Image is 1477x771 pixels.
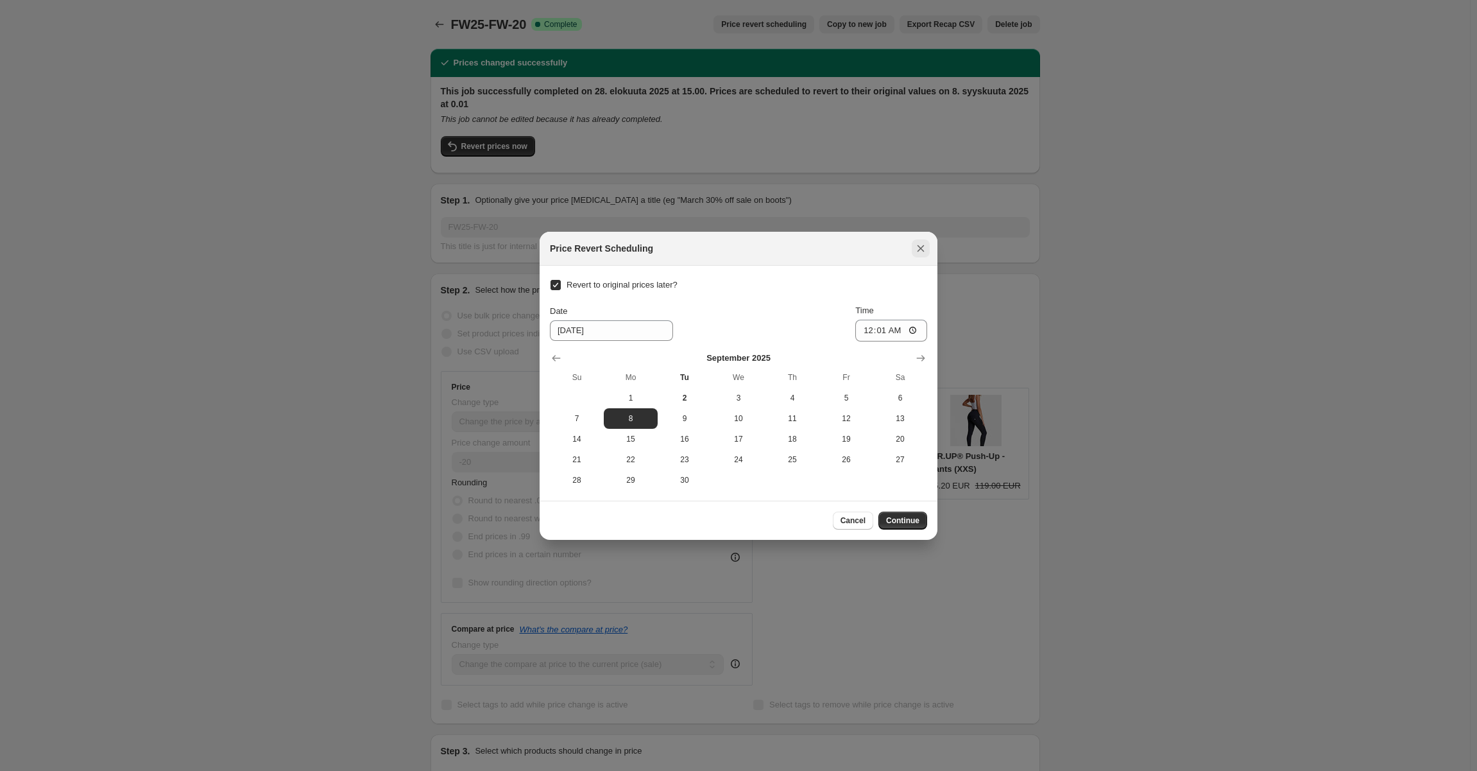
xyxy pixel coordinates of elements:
span: 9 [663,413,706,424]
button: Friday September 26 2025 [819,449,873,470]
button: Thursday September 18 2025 [765,429,819,449]
button: Friday September 5 2025 [819,388,873,408]
button: Today Tuesday September 2 2025 [658,388,712,408]
span: Sa [878,372,922,383]
button: Thursday September 11 2025 [765,408,819,429]
button: Tuesday September 9 2025 [658,408,712,429]
button: Wednesday September 10 2025 [712,408,765,429]
span: 22 [609,455,653,465]
span: 11 [771,413,814,424]
button: Show next month, October 2025 [912,349,930,367]
span: Cancel [841,515,866,526]
span: 14 [555,434,599,444]
th: Tuesday [658,367,712,388]
span: Time [855,306,873,315]
span: 25 [771,455,814,465]
span: 1 [609,393,653,403]
span: Tu [663,372,706,383]
button: Monday September 8 2025 [604,408,658,429]
span: Fr [824,372,868,383]
input: 12:00 [855,320,927,342]
span: Th [771,372,814,383]
span: 19 [824,434,868,444]
span: 5 [824,393,868,403]
button: Saturday September 27 2025 [873,449,927,470]
span: 17 [717,434,760,444]
span: 7 [555,413,599,424]
button: Saturday September 13 2025 [873,408,927,429]
button: Show previous month, August 2025 [547,349,565,367]
button: Tuesday September 16 2025 [658,429,712,449]
th: Monday [604,367,658,388]
button: Cancel [833,512,873,530]
button: Sunday September 7 2025 [550,408,604,429]
span: 29 [609,475,653,485]
span: 24 [717,455,760,465]
button: Wednesday September 17 2025 [712,429,765,449]
span: 21 [555,455,599,465]
button: Wednesday September 24 2025 [712,449,765,470]
button: Tuesday September 23 2025 [658,449,712,470]
span: 8 [609,413,653,424]
span: Revert to original prices later? [567,280,678,290]
span: 30 [663,475,706,485]
span: 26 [824,455,868,465]
button: Saturday September 20 2025 [873,429,927,449]
button: Friday September 12 2025 [819,408,873,429]
span: 16 [663,434,706,444]
span: 13 [878,413,922,424]
th: Thursday [765,367,819,388]
span: 4 [771,393,814,403]
button: Monday September 22 2025 [604,449,658,470]
span: 28 [555,475,599,485]
span: 18 [771,434,814,444]
span: 6 [878,393,922,403]
button: Thursday September 25 2025 [765,449,819,470]
span: 15 [609,434,653,444]
button: Close [912,239,930,257]
button: Monday September 29 2025 [604,470,658,490]
th: Saturday [873,367,927,388]
button: Tuesday September 30 2025 [658,470,712,490]
span: Mo [609,372,653,383]
span: 2 [663,393,706,403]
button: Monday September 15 2025 [604,429,658,449]
span: We [717,372,760,383]
span: 23 [663,455,706,465]
th: Wednesday [712,367,765,388]
button: Monday September 1 2025 [604,388,658,408]
th: Friday [819,367,873,388]
button: Wednesday September 3 2025 [712,388,765,408]
span: 12 [824,413,868,424]
button: Continue [878,512,927,530]
span: Continue [886,515,919,526]
button: Sunday September 28 2025 [550,470,604,490]
h2: Price Revert Scheduling [550,242,653,255]
span: Su [555,372,599,383]
input: 9/2/2025 [550,320,673,341]
button: Thursday September 4 2025 [765,388,819,408]
button: Sunday September 21 2025 [550,449,604,470]
th: Sunday [550,367,604,388]
span: Date [550,306,567,316]
span: 10 [717,413,760,424]
button: Saturday September 6 2025 [873,388,927,408]
span: 3 [717,393,760,403]
button: Sunday September 14 2025 [550,429,604,449]
span: 20 [878,434,922,444]
span: 27 [878,455,922,465]
button: Friday September 19 2025 [819,429,873,449]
